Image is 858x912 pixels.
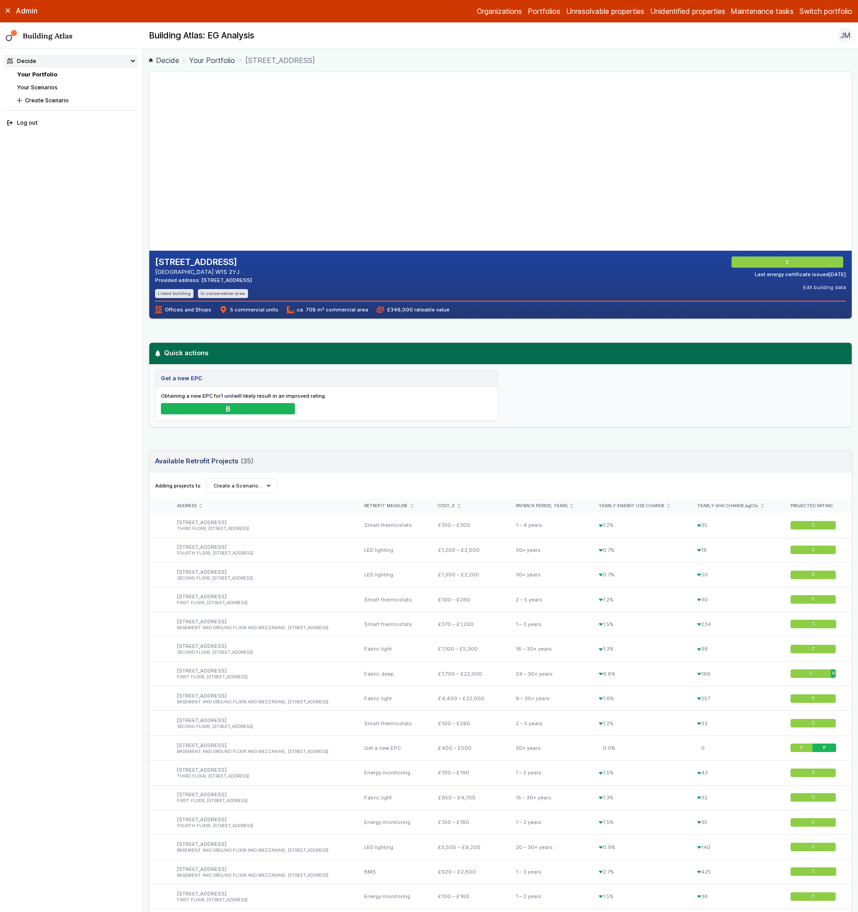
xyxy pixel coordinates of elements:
span: C [812,794,815,800]
h2: Building Atlas: EG Analysis [149,30,254,42]
div: 36 [689,637,782,661]
div: 9 – 30+ years [507,686,590,711]
a: Maintenance tasks [731,6,794,17]
div: 1 – 3 years [507,612,590,636]
div: 1 – 2 years [507,761,590,785]
span: C [812,894,815,899]
h3: Available Retrofit Projects [155,456,253,466]
a: Portfolios [528,6,560,17]
div: 1.5% [590,884,688,909]
div: 0.0% [590,735,688,760]
li: FIRST FLOOR, [STREET_ADDRESS] [177,600,347,606]
div: Smart thermostats [356,612,429,636]
span: ca. 708 m² commercial area [287,306,368,313]
span: C [812,522,815,528]
div: £4,400 – £22,000 [429,686,507,711]
div: Provided address: [STREET_ADDRESS] [155,277,252,284]
li: In conservation area [198,289,248,298]
span: C [812,720,815,726]
div: [STREET_ADDRESS] [168,513,356,538]
span: kgCO₂ [745,503,758,508]
img: main-0bbd2752.svg [6,30,17,42]
span: 5 commercial units [220,306,278,313]
div: Fabric light [356,785,429,810]
div: Energy monitoring [356,810,429,834]
div: [STREET_ADDRESS] [168,538,356,562]
div: 6.8% [590,661,688,686]
button: JM [838,28,852,42]
span: C [787,259,791,266]
div: 0 [689,735,782,760]
div: [STREET_ADDRESS] [168,661,356,686]
div: [STREET_ADDRESS] [168,859,356,884]
a: Your Scenarios [17,84,58,91]
h5: Get a new EPC [161,374,202,382]
div: £370 – £1,200 [429,612,507,636]
div: 1.5% [590,810,688,834]
span: B [823,745,826,751]
div: 166 [689,661,782,686]
span: £348,000 rateable value [377,306,449,313]
div: Fabric deep [356,661,429,686]
div: 43 [689,761,782,785]
div: 1.2% [590,711,688,735]
div: £100 – £160 [429,884,507,909]
li: FOURTH FLOOR, [STREET_ADDRESS] [177,551,347,556]
summary: Decide [4,55,139,67]
span: C [812,622,815,627]
span: Yearly GHG change, [697,503,758,509]
li: FIRST FLOOR, [STREET_ADDRESS] [177,798,347,804]
a: Unidentified properties [650,6,725,17]
span: C [812,572,815,578]
div: 1.3% [590,637,688,661]
div: LED lighting [356,835,429,859]
div: Energy monitoring [356,761,429,785]
div: [STREET_ADDRESS] [168,735,356,760]
span: Cost, £ [438,503,455,509]
span: C [809,671,812,677]
div: 1 – 3 years [507,859,590,884]
span: JM [840,30,850,41]
div: £1,200 – £2,000 [429,538,507,562]
div: £400 – £500 [429,735,507,760]
div: 1.2% [590,513,688,538]
div: 15 – 30+ years [507,785,590,810]
div: 20 [689,563,782,587]
div: 16 – 30+ years [507,637,590,661]
div: [STREET_ADDRESS] [168,761,356,785]
li: THIRD FLOOR, [STREET_ADDRESS] [177,526,347,532]
div: 2.7% [590,859,688,884]
div: 24 – 30+ years [507,661,590,686]
div: [STREET_ADDRESS] [168,563,356,587]
a: Your Portfolio [189,55,235,66]
span: (35) [241,456,253,466]
div: 35 [689,810,782,834]
span: Payback period, years [516,503,568,509]
li: BASEMENT AND GROUND FLOOR AND MEZZANINE, [STREET_ADDRESS] [177,848,347,853]
div: 0.9% [590,835,688,859]
button: Log out [4,117,139,130]
li: FOURTH FLOOR, [STREET_ADDRESS] [177,823,347,829]
button: Edit building data [803,284,846,291]
div: [STREET_ADDRESS] [168,637,356,661]
div: 1 – 2 years [507,810,590,834]
li: SECOND FLOOR, [STREET_ADDRESS] [177,724,347,730]
a: Unresolvable properties [566,6,644,17]
div: 2 – 5 years [507,587,590,612]
div: Smart thermostats [356,587,429,612]
li: SECOND FLOOR, [STREET_ADDRESS] [177,650,347,656]
address: [GEOGRAPHIC_DATA] W1S 2YJ [155,268,252,276]
span: Retrofit measure [364,503,408,509]
div: 0.7% [590,538,688,562]
div: [STREET_ADDRESS] [168,785,356,810]
div: £100 – £260 [429,587,507,612]
h3: Quick actions [154,348,847,358]
button: Switch portfolio [799,6,852,17]
span: C [812,820,815,825]
li: BASEMENT AND GROUND FLOOR AND MEZZANINE, [STREET_ADDRESS] [177,873,347,878]
span: Offices and Shops [155,306,211,313]
h2: [STREET_ADDRESS] [155,256,252,268]
div: £100 – £290 [429,711,507,735]
div: [STREET_ADDRESS] [168,711,356,735]
div: £100 – £300 [429,513,507,538]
